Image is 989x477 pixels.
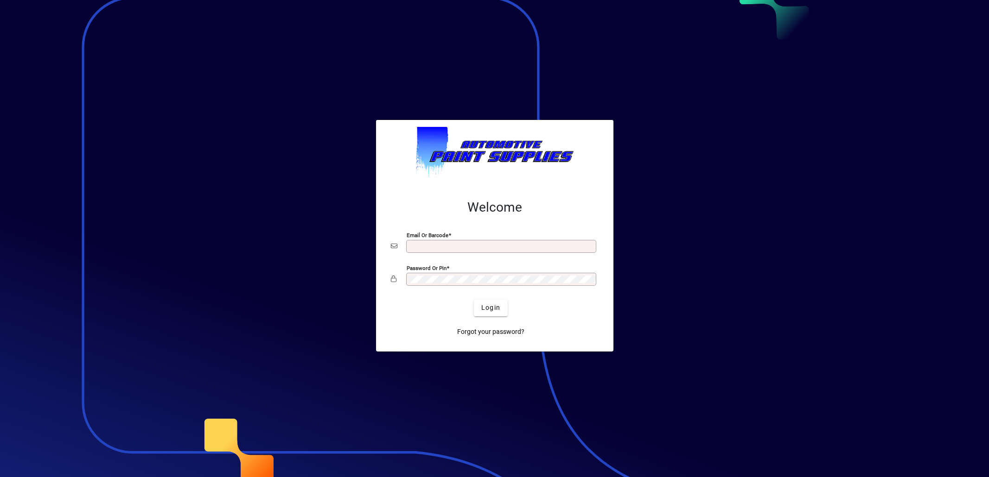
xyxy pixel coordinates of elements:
button: Login [474,300,508,316]
span: Login [481,303,500,313]
span: Forgot your password? [457,327,524,337]
h2: Welcome [391,200,599,215]
mat-label: Password or Pin [407,264,447,271]
a: Forgot your password? [453,324,528,340]
mat-label: Email or Barcode [407,232,448,238]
